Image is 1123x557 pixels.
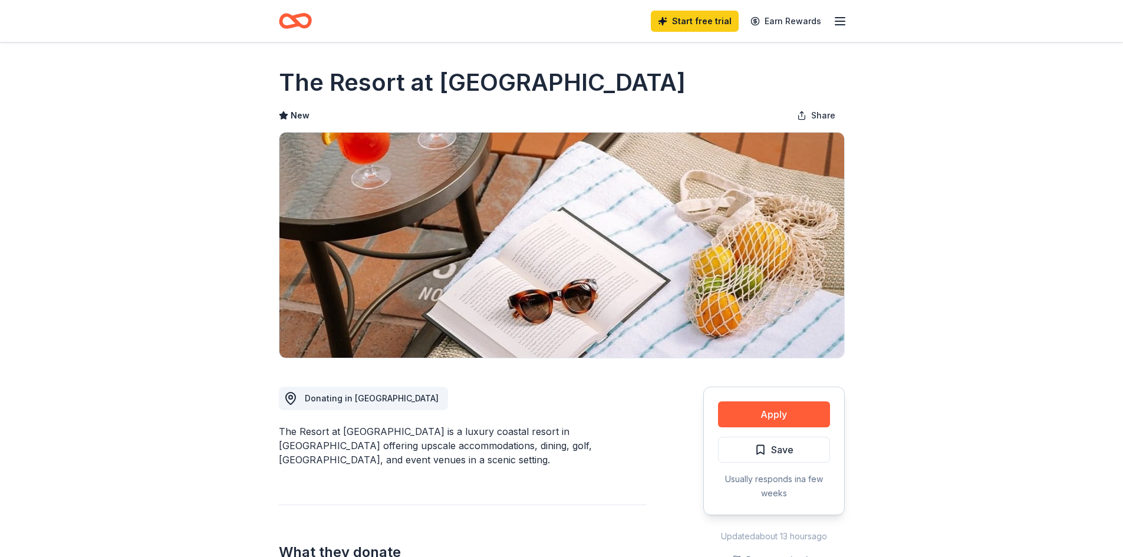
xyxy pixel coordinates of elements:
a: Start free trial [651,11,739,32]
a: Earn Rewards [743,11,828,32]
div: Updated about 13 hours ago [703,529,845,543]
h1: The Resort at [GEOGRAPHIC_DATA] [279,66,686,99]
span: Donating in [GEOGRAPHIC_DATA] [305,393,439,403]
button: Save [718,437,830,463]
button: Share [788,104,845,127]
a: Home [279,7,312,35]
div: Usually responds in a few weeks [718,472,830,500]
span: Save [771,442,793,457]
span: New [291,108,309,123]
span: Share [811,108,835,123]
button: Apply [718,401,830,427]
div: The Resort at [GEOGRAPHIC_DATA] is a luxury coastal resort in [GEOGRAPHIC_DATA] offering upscale ... [279,424,647,467]
img: Image for The Resort at Pelican Hill [279,133,844,358]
